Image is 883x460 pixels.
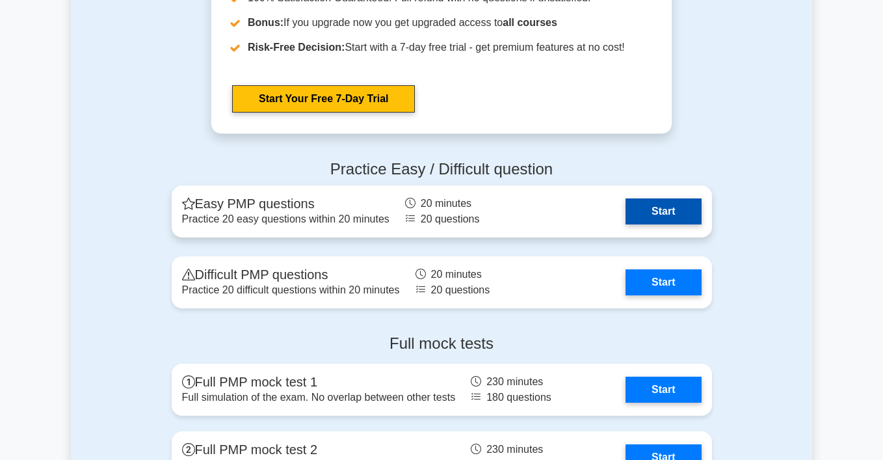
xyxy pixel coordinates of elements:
[172,334,712,353] h4: Full mock tests
[626,198,701,224] a: Start
[232,85,415,113] a: Start Your Free 7-Day Trial
[626,269,701,295] a: Start
[626,377,701,403] a: Start
[172,160,712,179] h4: Practice Easy / Difficult question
